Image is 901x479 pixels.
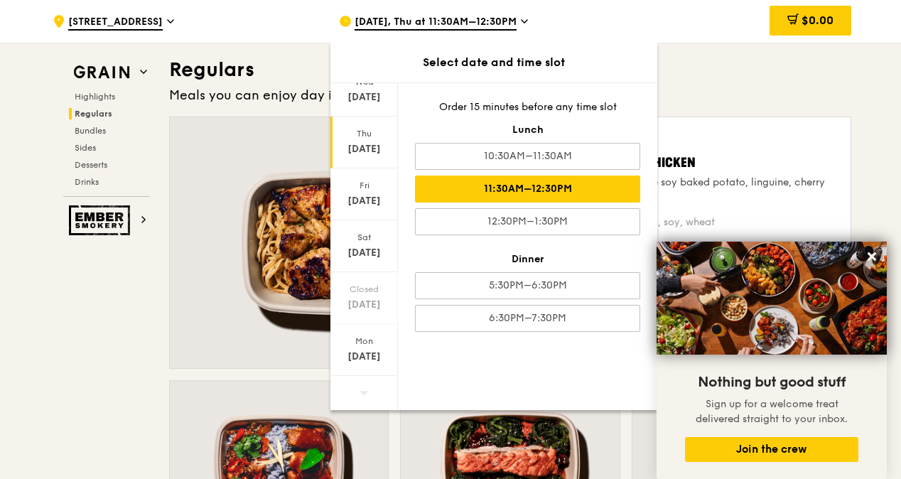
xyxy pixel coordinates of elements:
[333,194,396,208] div: [DATE]
[333,90,396,104] div: [DATE]
[169,85,851,105] div: Meals you can enjoy day in day out.
[75,92,115,102] span: Highlights
[69,205,134,235] img: Ember Smokery web logo
[333,246,396,260] div: [DATE]
[333,284,396,295] div: Closed
[415,305,640,332] div: 6:30PM–7:30PM
[333,350,396,364] div: [DATE]
[333,128,396,139] div: Thu
[415,208,640,235] div: 12:30PM–1:30PM
[169,57,851,82] h3: Regulars
[69,60,134,85] img: Grain web logo
[330,54,657,71] div: Select date and time slot
[75,126,106,136] span: Bundles
[415,176,640,203] div: 11:30AM–12:30PM
[415,252,640,267] div: Dinner
[333,142,396,156] div: [DATE]
[415,143,640,170] div: 10:30AM–11:30AM
[522,176,839,204] div: house-blend mustard, maple soy baked potato, linguine, cherry tomato
[333,298,396,312] div: [DATE]
[698,374,846,391] span: Nothing but good stuff
[75,177,99,187] span: Drinks
[860,245,883,268] button: Close
[685,437,858,462] button: Join the crew
[333,180,396,191] div: Fri
[696,398,848,425] span: Sign up for a welcome treat delivered straight to your inbox.
[415,123,640,137] div: Lunch
[75,143,96,153] span: Sides
[355,15,517,31] span: [DATE], Thu at 11:30AM–12:30PM
[75,160,107,170] span: Desserts
[333,335,396,347] div: Mon
[75,109,112,119] span: Regulars
[68,15,163,31] span: [STREET_ADDRESS]
[522,153,839,173] div: Honey Duo Mustard Chicken
[415,272,640,299] div: 5:30PM–6:30PM
[802,14,833,27] span: $0.00
[657,242,887,355] img: DSC07876-Edit02-Large.jpeg
[333,232,396,243] div: Sat
[415,100,640,114] div: Order 15 minutes before any time slot
[522,215,839,230] div: high protein, contains allium, soy, wheat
